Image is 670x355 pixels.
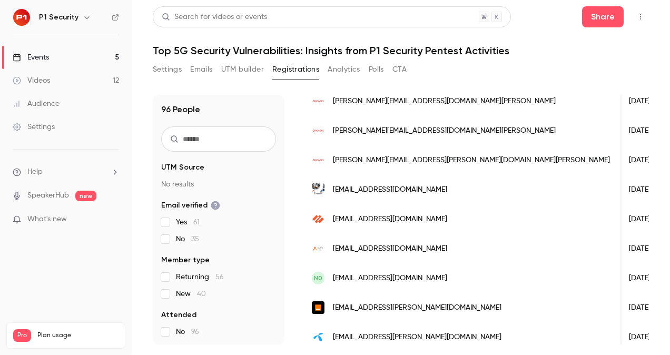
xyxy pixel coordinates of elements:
span: [PERSON_NAME][EMAIL_ADDRESS][DOMAIN_NAME][PERSON_NAME] [333,125,556,136]
img: paloaltonetworks.com [312,213,324,225]
button: Share [582,6,624,27]
span: [PERSON_NAME][EMAIL_ADDRESS][PERSON_NAME][DOMAIN_NAME][PERSON_NAME] [333,155,610,166]
span: 56 [215,273,224,281]
a: SpeakerHub [27,190,69,201]
div: Audience [13,98,60,109]
button: Emails [190,61,212,78]
button: Settings [153,61,182,78]
img: cyber.gc.ca [312,183,324,196]
span: [PERSON_NAME][EMAIL_ADDRESS][DOMAIN_NAME][PERSON_NAME] [333,96,556,107]
img: orange.com [312,301,324,314]
img: P1 Security [13,9,30,26]
span: Yes [176,217,200,228]
div: Events [13,52,49,63]
h1: 96 People [161,103,200,116]
button: Registrations [272,61,319,78]
span: n0 [314,273,322,283]
span: Pro [13,329,31,342]
button: CTA [392,61,407,78]
span: [EMAIL_ADDRESS][PERSON_NAME][DOMAIN_NAME] [333,332,501,343]
span: [EMAIL_ADDRESS][DOMAIN_NAME] [333,184,447,195]
span: Help [27,166,43,177]
span: 40 [197,290,206,298]
img: axiatadigitallabs.com [312,242,324,255]
span: 35 [191,235,199,243]
h1: Top 5G Security Vulnerabilities: Insights from P1 Security Pentest Activities [153,44,649,57]
li: help-dropdown-opener [13,166,119,177]
span: Email verified [161,200,220,211]
button: UTM builder [221,61,264,78]
div: Settings [13,122,55,132]
span: No [176,234,199,244]
span: 96 [191,328,199,336]
span: [EMAIL_ADDRESS][DOMAIN_NAME] [333,243,447,254]
img: rci.rogers.com [312,95,324,107]
span: Plan usage [37,331,119,340]
span: Returning [176,272,224,282]
h6: P1 Security [39,12,78,23]
span: No [176,327,199,337]
iframe: Noticeable Trigger [106,215,119,224]
span: What's new [27,214,67,225]
span: 61 [193,219,200,226]
span: Attended [161,310,196,320]
span: UTM Source [161,162,204,173]
span: [EMAIL_ADDRESS][DOMAIN_NAME] [333,273,447,284]
img: rci.rogers.com [312,124,324,137]
div: Videos [13,75,50,86]
img: rci.rogers.com [312,154,324,166]
span: new [75,191,96,201]
button: Polls [369,61,384,78]
div: Search for videos or events [162,12,267,23]
span: Member type [161,255,210,265]
img: telenor.no [312,331,324,343]
span: [EMAIL_ADDRESS][PERSON_NAME][DOMAIN_NAME] [333,302,501,313]
span: New [176,289,206,299]
p: No results [161,179,276,190]
span: [EMAIL_ADDRESS][DOMAIN_NAME] [333,214,447,225]
button: Analytics [328,61,360,78]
